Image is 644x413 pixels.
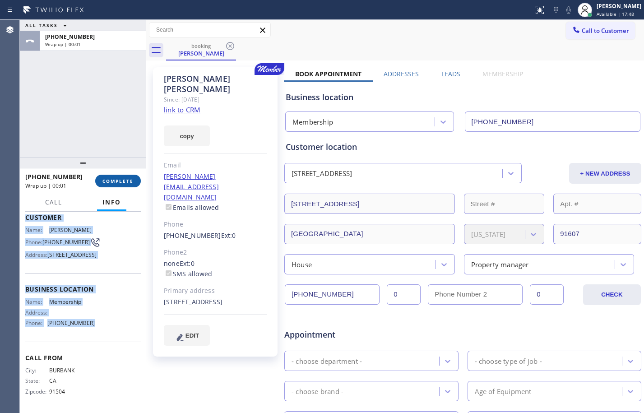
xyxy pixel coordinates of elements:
span: Call From [25,353,141,362]
div: none [164,259,267,279]
div: [PERSON_NAME] [597,2,641,10]
span: Available | 17:48 [597,11,634,17]
div: - choose department - [292,356,362,366]
input: ZIP [553,224,641,244]
div: Primary address [164,286,267,296]
button: CHECK [583,284,641,305]
span: Address: [25,309,49,316]
span: Phone: [25,239,42,246]
a: link to CRM [164,105,200,114]
span: City: [25,367,49,374]
input: Emails allowed [166,204,171,210]
span: Ext: 0 [180,259,195,268]
div: Phone2 [164,247,267,258]
span: Info [102,198,121,206]
span: Call [45,198,62,206]
input: Street # [464,194,545,214]
button: Mute [562,4,575,16]
span: Phone: [25,320,47,326]
span: State: [25,377,49,384]
label: Membership [482,70,523,78]
span: [PHONE_NUMBER] [42,239,90,246]
div: Customer location [286,141,640,153]
input: Ext. [387,284,421,305]
span: [PHONE_NUMBER] [45,33,95,41]
span: Ext: 0 [221,231,236,240]
div: Property manager [471,259,529,269]
input: Phone Number 2 [428,284,523,305]
div: [STREET_ADDRESS] [292,168,352,179]
div: Daniel Rood [167,40,235,60]
span: ALL TASKS [25,22,58,28]
button: copy [164,125,210,146]
div: Email [164,160,267,171]
button: Info [97,194,126,211]
div: - choose brand - [292,386,343,396]
div: House [292,259,312,269]
div: Membership [292,117,333,127]
label: Addresses [384,70,419,78]
span: Wrap up | 00:01 [45,41,81,47]
input: Ext. 2 [530,284,564,305]
span: [PHONE_NUMBER] [25,172,83,181]
input: Apt. # [553,194,641,214]
div: Age of Equipment [475,386,532,396]
span: CA [49,377,94,384]
input: Phone Number [285,284,380,305]
span: [STREET_ADDRESS] [47,251,97,258]
span: Customer [25,213,141,222]
input: City [284,224,455,244]
button: + NEW ADDRESS [569,163,641,184]
div: booking [167,42,235,49]
span: Business location [25,285,141,293]
input: SMS allowed [166,270,171,276]
input: Search [149,23,270,37]
span: Appointment [284,329,402,341]
span: Zipcode: [25,388,49,395]
button: Call to Customer [566,22,635,39]
span: Name: [25,298,49,305]
div: - choose type of job - [475,356,542,366]
span: Membership [49,298,94,305]
input: Phone Number [465,111,641,132]
span: Address: [25,251,47,258]
span: Call to Customer [582,27,629,35]
span: Name: [25,227,49,233]
span: 91504 [49,388,94,395]
button: ALL TASKS [20,20,76,31]
label: Leads [441,70,460,78]
input: Address [284,194,455,214]
span: [PHONE_NUMBER] [47,320,95,326]
span: [PERSON_NAME] [49,227,94,233]
div: Since: [DATE] [164,94,267,105]
button: COMPLETE [95,175,141,187]
label: SMS allowed [164,269,212,278]
a: [PERSON_NAME][EMAIL_ADDRESS][DOMAIN_NAME] [164,172,219,201]
span: Wrap up | 00:01 [25,182,66,190]
div: Business location [286,91,640,103]
label: Book Appointment [295,70,361,78]
span: COMPLETE [102,178,134,184]
div: Phone [164,219,267,230]
button: Call [40,194,68,211]
div: [PERSON_NAME] [167,49,235,57]
span: EDIT [185,332,199,339]
div: [PERSON_NAME] [PERSON_NAME] [164,74,267,94]
button: EDIT [164,325,210,346]
div: [STREET_ADDRESS] [164,297,267,307]
span: BURBANK [49,367,94,374]
a: [PHONE_NUMBER] [164,231,221,240]
label: Emails allowed [164,203,219,212]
